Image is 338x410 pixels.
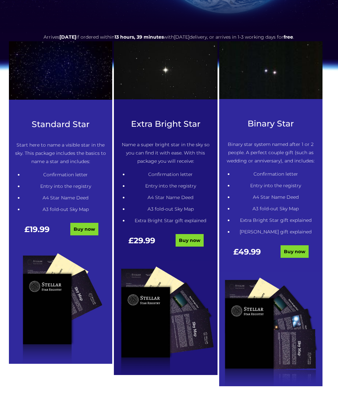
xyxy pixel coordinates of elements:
li: A4 Star Name Deed [128,193,213,202]
div: £ [13,225,61,240]
li: A3 fold-out Sky Map [128,205,213,213]
a: Buy now [176,234,204,247]
li: Extra Bright Star gift explained [233,216,318,224]
a: Buy now [281,245,309,258]
span: 13 hours, 39 minutes [115,34,164,40]
p: Start here to name a visible star in the sky. This package includes the basics to name a star and... [13,141,108,166]
img: tucked-2 [219,272,322,386]
li: Confirmation letter [233,170,318,178]
span: [DATE] [174,34,189,40]
li: [PERSON_NAME] gift explained [233,228,318,236]
div: £ [118,236,166,251]
h3: Binary Star [223,119,318,128]
span: 29.99 [134,236,155,245]
li: Entry into the registry [23,182,108,190]
a: Buy now [70,223,98,235]
li: A3 fold-out Sky Map [233,205,318,213]
img: betelgeuse-star-987396640-afd328ff2f774d769c56ed59ca336eb4 [114,41,217,99]
li: Extra Bright Star gift explained [128,217,213,225]
span: 49.99 [238,247,261,256]
li: A4 Star Name Deed [23,194,108,202]
b: free [284,34,293,40]
img: Winnecke_4 [219,41,322,99]
li: Confirmation letter [23,171,108,179]
span: [DATE] [59,34,76,40]
li: Entry into the registry [233,182,318,190]
div: £ [223,248,271,262]
li: Confirmation letter [128,170,213,179]
p: Name a super bright star in the sky so you can find it with ease. With this package you will rece... [118,141,213,165]
h3: Extra Bright Star [118,119,213,129]
li: A4 Star Name Deed [233,193,318,201]
img: tucked-1 [114,261,217,375]
p: Binary star system named after 1 or 2 people. A perfect couple gift (such as wedding or anniversa... [223,140,318,165]
li: A3 fold-out Sky Map [23,205,108,214]
img: 1 [9,41,112,100]
span: Arrives if ordered within with delivery, or arrives in 1-3 working days for . [44,34,294,40]
li: Entry into the registry [128,182,213,190]
span: 19.99 [30,224,50,234]
img: tucked-0 [9,250,112,364]
h3: Standard Star [13,120,108,129]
